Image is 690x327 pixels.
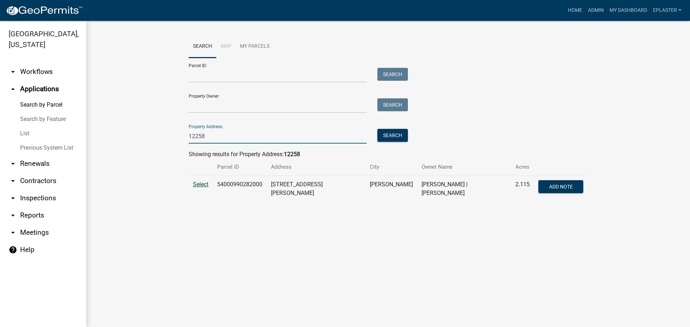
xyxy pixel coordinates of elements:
[267,176,365,202] td: [STREET_ADDRESS][PERSON_NAME]
[365,159,417,176] th: City
[549,184,572,190] span: Add Note
[650,4,684,17] a: eplaster
[213,176,267,202] td: 54000990282000
[377,68,408,81] button: Search
[9,67,17,76] i: arrow_drop_down
[9,211,17,220] i: arrow_drop_down
[9,177,17,185] i: arrow_drop_down
[9,194,17,202] i: arrow_drop_down
[511,159,534,176] th: Acres
[585,4,607,17] a: Admin
[607,4,650,17] a: My Dashboard
[9,159,17,168] i: arrow_drop_down
[417,176,511,202] td: [PERSON_NAME] | [PERSON_NAME]
[9,228,17,237] i: arrow_drop_down
[267,159,365,176] th: Address
[284,151,300,158] strong: 12258
[9,85,17,93] i: arrow_drop_up
[511,176,534,202] td: 2.115
[565,4,585,17] a: Home
[213,159,267,176] th: Parcel ID
[538,180,583,193] button: Add Note
[9,246,17,254] i: help
[377,98,408,111] button: Search
[189,150,588,159] div: Showing results for Property Address:
[365,176,417,202] td: [PERSON_NAME]
[189,35,216,58] a: Search
[377,129,408,142] button: Search
[193,181,208,188] a: Select
[236,35,274,58] a: My Parcels
[417,159,511,176] th: Owner Name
